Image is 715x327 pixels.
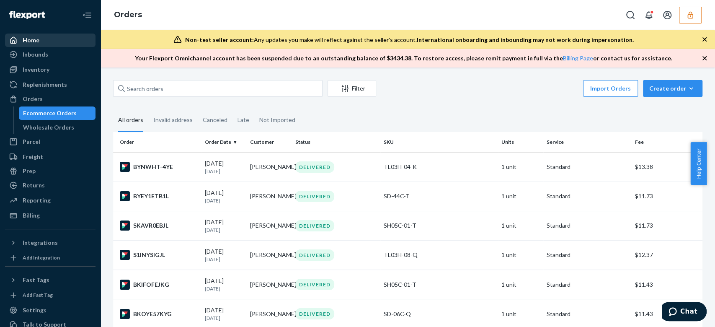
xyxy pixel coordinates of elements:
[384,163,495,171] div: TL03H-04-K
[23,123,74,132] div: Wholesale Orders
[205,189,243,204] div: [DATE]
[5,273,96,287] button: Fast Tags
[120,162,198,172] div: BYNWHT-4YE
[498,240,543,270] td: 1 unit
[632,182,702,211] td: $11.73
[205,314,243,322] p: [DATE]
[543,132,632,152] th: Service
[295,161,334,173] div: DELIVERED
[185,36,254,43] span: Non-test seller account:
[5,179,96,192] a: Returns
[120,280,198,290] div: BKIFOFEJKG
[114,10,142,19] a: Orders
[153,109,193,131] div: Invalid address
[203,109,227,131] div: Canceled
[205,285,243,292] p: [DATE]
[23,65,49,74] div: Inventory
[23,291,53,298] div: Add Fast Tag
[384,280,495,289] div: SH05C-01-T
[23,181,45,189] div: Returns
[23,80,67,89] div: Replenishments
[547,221,628,230] p: Standard
[23,109,77,117] div: Ecommerce Orders
[5,92,96,106] a: Orders
[632,240,702,270] td: $12.37
[23,276,49,284] div: Fast Tags
[19,106,96,120] a: Ecommerce Orders
[295,220,334,231] div: DELIVERED
[23,306,46,314] div: Settings
[328,84,376,93] div: Filter
[23,239,58,247] div: Integrations
[547,192,628,200] p: Standard
[19,121,96,134] a: Wholesale Orders
[632,132,702,152] th: Fee
[384,251,495,259] div: TL03H-08-Q
[237,109,249,131] div: Late
[295,249,334,261] div: DELIVERED
[23,254,60,261] div: Add Integration
[295,308,334,319] div: DELIVERED
[118,109,143,132] div: All orders
[79,7,96,23] button: Close Navigation
[659,7,676,23] button: Open account menu
[5,253,96,263] a: Add Integration
[547,280,628,289] p: Standard
[250,138,289,145] div: Customer
[662,302,707,323] iframe: Opens a widget where you can chat to one of our agents
[205,306,243,322] div: [DATE]
[5,150,96,163] a: Freight
[622,7,639,23] button: Open Search Box
[640,7,657,23] button: Open notifications
[5,78,96,91] a: Replenishments
[643,80,702,97] button: Create order
[135,54,672,62] p: Your Flexport Omnichannel account has been suspended due to an outstanding balance of $ 3434.38 ....
[113,80,323,97] input: Search orders
[295,279,334,290] div: DELIVERED
[205,256,243,263] p: [DATE]
[5,236,96,249] button: Integrations
[205,218,243,234] div: [DATE]
[498,152,543,182] td: 1 unit
[632,211,702,240] td: $11.73
[384,221,495,230] div: SH05C-01-T
[247,152,292,182] td: [PERSON_NAME]
[380,132,498,152] th: SKU
[185,36,634,44] div: Any updates you make will reflect against the seller's account.
[328,80,376,97] button: Filter
[5,304,96,317] a: Settings
[247,270,292,299] td: [PERSON_NAME]
[5,290,96,300] a: Add Fast Tag
[120,191,198,201] div: BYEY1ETB1L
[649,84,696,93] div: Create order
[498,211,543,240] td: 1 unit
[5,194,96,207] a: Reporting
[547,163,628,171] p: Standard
[583,80,638,97] button: Import Orders
[292,132,380,152] th: Status
[5,209,96,222] a: Billing
[547,251,628,259] p: Standard
[498,182,543,211] td: 1 unit
[384,192,495,200] div: SD-44C-T
[417,36,634,43] span: International onboarding and inbounding may not work during impersonation.
[5,164,96,178] a: Prep
[120,309,198,319] div: BKOYE57KYG
[120,250,198,260] div: S1INYSIGJL
[5,48,96,61] a: Inbounds
[384,310,495,318] div: SD-06C-Q
[690,142,707,185] button: Help Center
[23,50,48,59] div: Inbounds
[113,132,201,152] th: Order
[295,191,334,202] div: DELIVERED
[23,95,43,103] div: Orders
[259,109,295,131] div: Not Imported
[205,159,243,175] div: [DATE]
[498,270,543,299] td: 1 unit
[120,221,198,231] div: SKAVR0EBJL
[9,11,45,19] img: Flexport logo
[23,196,51,205] div: Reporting
[498,132,543,152] th: Units
[632,152,702,182] td: $13.38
